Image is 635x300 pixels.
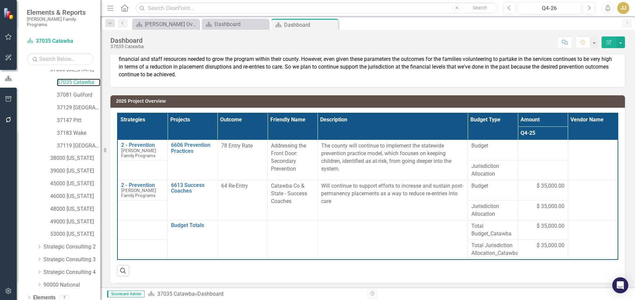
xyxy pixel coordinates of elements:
span: [PERSON_NAME] Family Programs [121,148,156,158]
div: 37035 Catawba [110,44,144,49]
td: Double-Click to Edit [268,220,318,260]
a: Strategic Consulting 2 [43,243,100,251]
p: The county will continue to implement the statewide prevention practice model, which focuses on k... [321,142,464,173]
span: $ 35,000.00 [537,182,564,190]
span: Elements & Reports [27,8,94,16]
div: » [148,290,363,298]
span: Budget [471,142,515,150]
a: 90000 National [43,281,100,289]
a: 48000 [US_STATE] [50,205,100,213]
a: 37129 [GEOGRAPHIC_DATA] [57,104,100,112]
span: Catawba Co & State - Success Coaches [271,183,307,204]
span: Jurisdiction Allocation [471,203,515,218]
span: Addressing the Front Door: Secondary Prevention [271,142,306,172]
td: Double-Click to Edit [217,180,268,220]
td: Double-Click to Edit [317,220,468,260]
a: 46000 [US_STATE] [50,193,100,200]
td: Double-Click to Edit [518,201,568,220]
p: Will continue to support efforts to increase and sustain post-permanency placements as a way to r... [321,182,464,205]
a: 6606 Prevention Practices [171,142,214,154]
a: 37183 Wake [57,129,100,137]
a: 37000 [US_STATE] [50,66,100,74]
a: Dashboard [203,20,267,28]
a: 37035 Catawba [57,79,100,86]
td: Double-Click to Edit Right Click for Context Menu [168,180,218,220]
a: 38000 [US_STATE] [50,155,100,162]
a: 49000 [US_STATE] [50,218,100,226]
span: $ 35,000.00 [537,203,564,210]
td: Double-Click to Edit [317,140,468,180]
a: 37147 Pitt [57,117,100,124]
td: Double-Click to Edit [468,140,518,161]
td: Double-Click to Edit Right Click for Context Menu [168,140,218,180]
span: Total Budget_Catawba [471,222,515,238]
div: [PERSON_NAME] Overview [145,20,197,28]
td: Double-Click to Edit [468,201,518,220]
td: Double-Click to Edit [568,140,618,180]
div: Open Intercom Messenger [612,277,628,293]
td: Double-Click to Edit [317,180,468,220]
td: Double-Click to Edit [518,180,568,200]
div: Dashboard [197,291,223,297]
td: Double-Click to Edit [268,140,318,180]
p: 2026- Due to limited resources, both financial and staff capacity, the number of families served ... [119,47,617,79]
span: Search [473,5,487,10]
td: Double-Click to Edit [568,220,618,260]
a: Strategic Consulting 4 [43,269,100,276]
div: Dashboard [110,37,144,44]
input: Search ClearPoint... [135,2,498,14]
a: 53000 [US_STATE] [50,230,100,238]
a: 39000 [US_STATE] [50,167,100,175]
a: 45000 [US_STATE] [50,180,100,188]
span: Total Jurisdiction Allocation_Catawba [471,242,515,257]
a: 2 - Prevention [121,142,164,148]
span: $ 35,000.00 [537,222,564,230]
span: Jurisdiction Allocation [471,163,515,178]
td: Double-Click to Edit [217,220,268,260]
input: Search Below... [27,53,94,65]
span: Scorecard Admin [107,291,145,297]
a: 6613 Success Coaches [171,182,214,194]
td: Double-Click to Edit [518,140,568,161]
span: 64 Re-Entry [221,183,248,189]
td: Double-Click to Edit [468,180,518,200]
span: Budget [471,182,515,190]
span: 78 Entry Rate [221,142,253,149]
td: Double-Click to Edit [217,140,268,180]
a: 37081 Guilford [57,91,100,99]
td: Double-Click to Edit Right Click for Context Menu [168,220,218,260]
img: ClearPoint Strategy [3,7,15,19]
a: 2 - Prevention [121,182,164,188]
div: Dashboard [214,20,267,28]
td: Double-Click to Edit Right Click for Context Menu [117,180,168,200]
a: 37035 Catawba [157,291,195,297]
td: Double-Click to Edit [568,180,618,220]
span: [PERSON_NAME] Family Programs [121,188,156,198]
td: Double-Click to Edit [518,161,568,180]
div: Q4-26 [520,4,579,12]
td: Double-Click to Edit [468,161,518,180]
td: Double-Click to Edit Right Click for Context Menu [117,140,168,161]
button: JJ [617,2,629,14]
h3: 2025 Project Overview [116,99,622,104]
a: 37119 [GEOGRAPHIC_DATA] [57,142,100,150]
a: [PERSON_NAME] Overview [134,20,197,28]
button: Search [463,3,496,13]
a: Budget Totals [171,222,214,228]
button: Q4-26 [518,2,581,14]
td: Double-Click to Edit [268,180,318,220]
a: Strategic Consulting 3 [43,256,100,264]
div: Dashboard [284,21,337,29]
span: $ 35,000.00 [537,242,564,249]
small: [PERSON_NAME] Family Programs [27,16,94,27]
a: 37035 Catawba [27,37,94,45]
